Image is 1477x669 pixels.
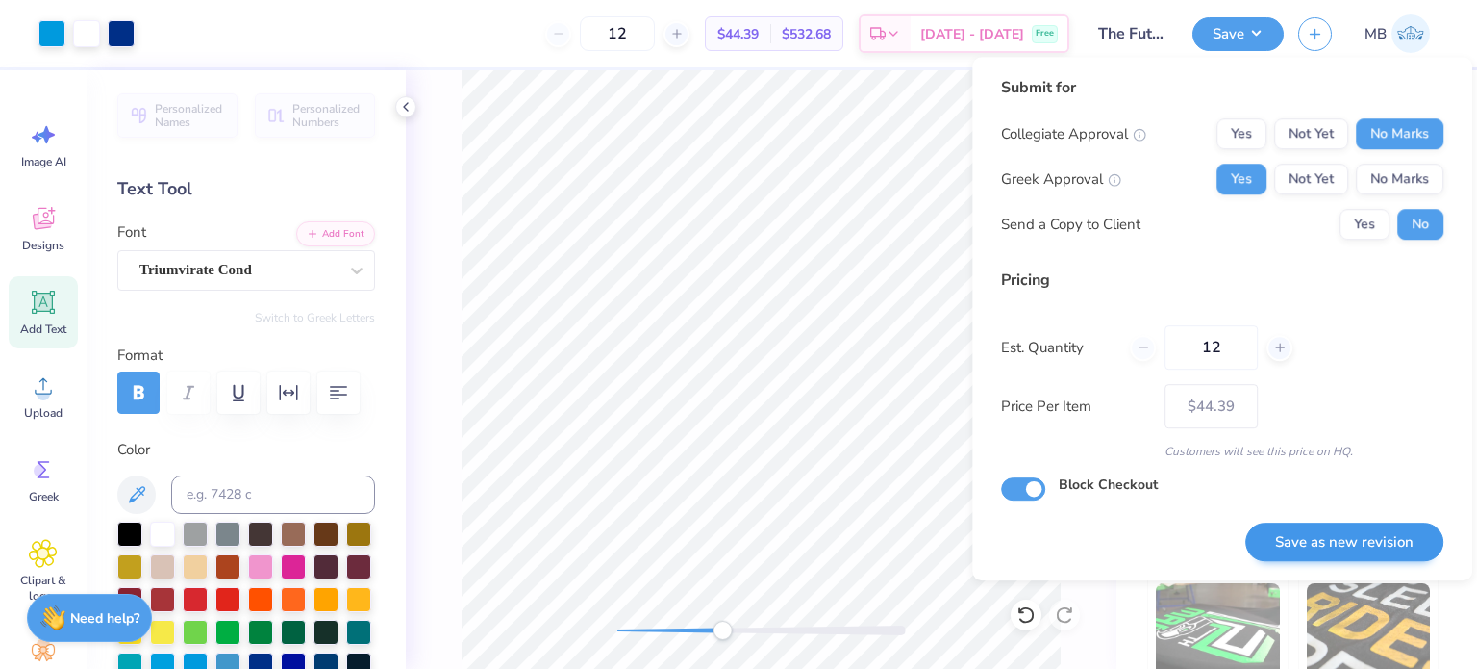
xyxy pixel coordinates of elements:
label: Block Checkout [1059,475,1158,495]
div: Send a Copy to Client [1001,214,1140,236]
span: Greek [29,489,59,504]
label: Format [117,345,375,367]
span: Clipart & logos [12,573,75,604]
span: $44.39 [717,24,759,44]
input: e.g. 7428 c [171,476,375,514]
div: Submit for [1001,76,1443,99]
input: – – [1164,325,1258,370]
label: Color [117,439,375,461]
button: Yes [1216,164,1266,194]
span: $532.68 [782,24,831,44]
span: Designs [22,238,64,253]
label: Est. Quantity [1001,337,1115,359]
button: Personalized Numbers [255,93,375,138]
img: Marianne Bagtang [1391,14,1430,53]
div: Customers will see this price on HQ. [1001,443,1443,460]
span: MB [1364,23,1387,45]
button: Personalized Names [117,93,238,138]
div: Accessibility label [713,621,732,640]
button: No Marks [1356,118,1443,149]
button: Yes [1339,209,1389,240]
span: Image AI [21,154,66,169]
label: Price Per Item [1001,396,1150,418]
span: Personalized Numbers [292,102,363,129]
button: Switch to Greek Letters [255,310,375,325]
button: Save as new revision [1245,523,1443,562]
div: Collegiate Approval [1001,123,1146,145]
a: MB [1356,14,1439,53]
span: Free [1036,27,1054,40]
span: Add Text [20,322,66,337]
span: Upload [24,405,63,421]
button: Save [1192,17,1284,51]
div: Text Tool [117,176,375,202]
span: Personalized Names [155,102,226,129]
div: Pricing [1001,269,1443,292]
strong: Need help? [70,609,139,628]
button: Yes [1216,118,1266,149]
button: Not Yet [1274,118,1348,149]
button: Not Yet [1274,164,1348,194]
input: – – [580,16,655,51]
div: Greek Approval [1001,168,1121,191]
button: No [1397,209,1443,240]
button: Add Font [296,221,375,246]
input: Untitled Design [1084,14,1178,53]
span: [DATE] - [DATE] [920,24,1024,44]
button: No Marks [1356,164,1443,194]
label: Font [117,221,146,244]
